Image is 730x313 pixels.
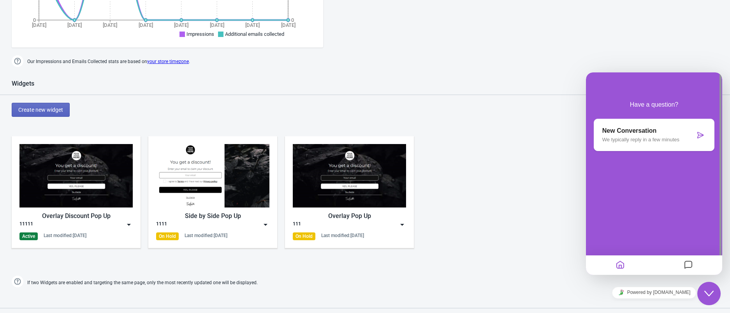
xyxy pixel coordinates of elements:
div: 11111 [19,221,33,229]
tspan: [DATE] [210,22,224,28]
span: If two Widgets are enabled and targeting the same page, only the most recently updated one will b... [27,276,258,289]
div: Side by Side Pop Up [156,211,269,221]
div: 111 [293,221,301,229]
tspan: [DATE] [103,22,117,28]
span: Impressions [186,31,214,37]
div: Last modified: [DATE] [44,232,86,239]
tspan: 0 [33,17,36,23]
button: Create new widget [12,103,70,117]
div: Overlay Discount Pop Up [19,211,133,221]
tspan: [DATE] [245,22,260,28]
img: full_screen_popup.jpg [19,144,133,207]
tspan: [DATE] [67,22,82,28]
span: Additional emails collected [225,31,284,37]
span: Create new widget [18,107,63,113]
a: your store timezone [147,59,189,64]
img: help.png [12,276,23,287]
div: Active [19,232,38,240]
img: regular_popup.jpg [156,144,269,207]
iframe: chat widget [586,284,722,301]
span: Our Impressions and Emails Collected stats are based on . [27,55,190,68]
img: dropdown.png [125,221,133,229]
tspan: [DATE] [32,22,46,28]
div: On Hold [156,232,179,240]
div: Last modified: [DATE] [321,232,364,239]
img: dropdown.png [398,221,406,229]
tspan: 0 [291,17,294,23]
iframe: chat widget [697,282,722,305]
img: full_screen_popup.jpg [293,144,406,207]
img: help.png [12,55,23,67]
div: 1111 [156,221,167,229]
div: Overlay Pop Up [293,211,406,221]
iframe: chat widget [586,72,722,275]
tspan: [DATE] [281,22,296,28]
div: Last modified: [DATE] [185,232,227,239]
div: On Hold [293,232,315,240]
img: dropdown.png [262,221,269,229]
tspan: [DATE] [174,22,188,28]
tspan: [DATE] [139,22,153,28]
